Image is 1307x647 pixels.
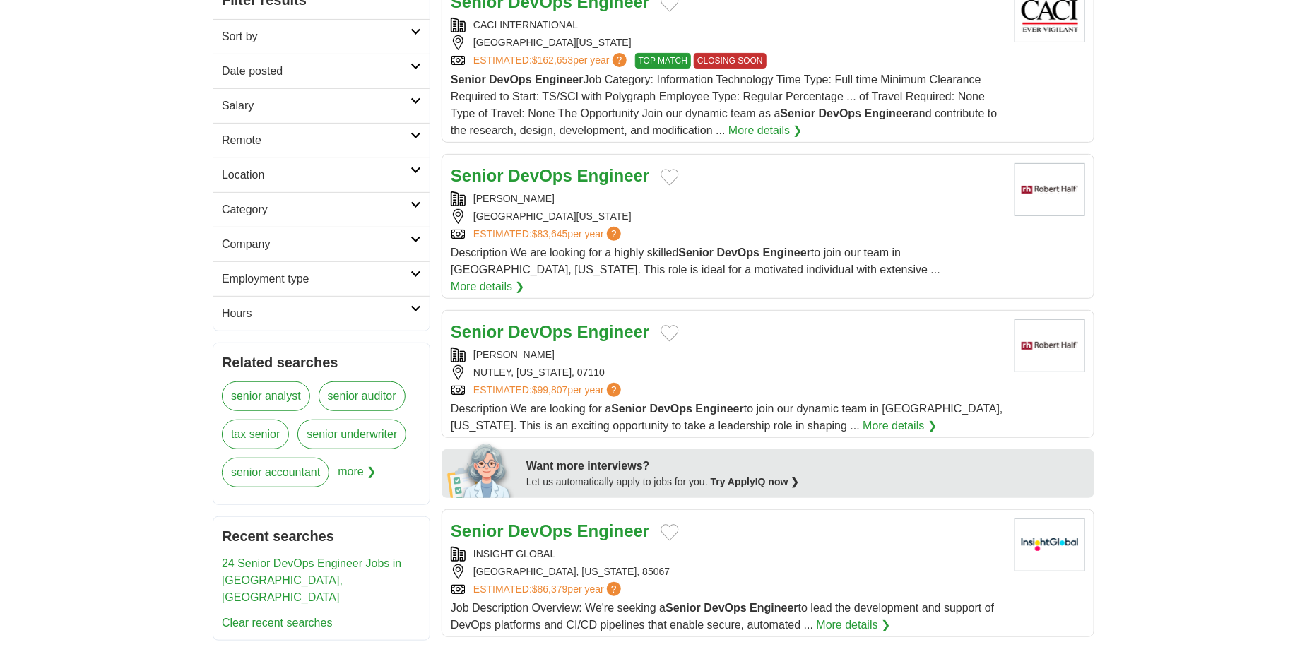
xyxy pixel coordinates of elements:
[222,236,410,253] h2: Company
[661,169,679,186] button: Add to favorite jobs
[451,602,994,631] span: Job Description Overview: We're seeking a to lead the development and support of DevOps platforms...
[508,166,572,185] strong: DevOps
[451,73,486,85] strong: Senior
[222,201,410,218] h2: Category
[607,383,621,397] span: ?
[535,73,583,85] strong: Engineer
[819,107,861,119] strong: DevOps
[473,227,624,242] a: ESTIMATED:$83,645per year?
[865,107,913,119] strong: Engineer
[213,54,430,88] a: Date posted
[666,602,701,614] strong: Senior
[473,349,555,360] a: [PERSON_NAME]
[781,107,816,119] strong: Senior
[508,521,572,540] strong: DevOps
[451,247,940,275] span: Description We are looking for a highly skilled to join our team in [GEOGRAPHIC_DATA], [US_STATE]...
[577,521,650,540] strong: Engineer
[532,384,568,396] span: $99,807
[451,35,1003,50] div: [GEOGRAPHIC_DATA][US_STATE]
[338,458,376,496] span: more ❯
[1015,163,1085,216] img: Robert Half logo
[526,458,1086,475] div: Want more interviews?
[451,166,504,185] strong: Senior
[473,548,555,559] a: INSIGHT GLOBAL
[728,122,803,139] a: More details ❯
[447,441,516,498] img: apply-iq-scientist.png
[750,602,798,614] strong: Engineer
[213,88,430,123] a: Salary
[763,247,811,259] strong: Engineer
[577,322,650,341] strong: Engineer
[451,521,504,540] strong: Senior
[473,383,624,398] a: ESTIMATED:$99,807per year?
[532,583,568,595] span: $86,379
[213,296,430,331] a: Hours
[577,166,650,185] strong: Engineer
[694,53,767,69] span: CLOSING SOON
[607,227,621,241] span: ?
[222,381,310,411] a: senior analyst
[508,322,572,341] strong: DevOps
[213,192,430,227] a: Category
[451,564,1003,579] div: [GEOGRAPHIC_DATA], [US_STATE], 85067
[607,582,621,596] span: ?
[213,261,430,296] a: Employment type
[473,19,578,30] a: CACI INTERNATIONAL
[222,526,421,547] h2: Recent searches
[711,476,800,487] a: Try ApplyIQ now ❯
[451,521,649,540] a: Senior DevOps Engineer
[1015,518,1085,571] img: Insight Global logo
[473,53,629,69] a: ESTIMATED:$162,653per year?
[696,403,744,415] strong: Engineer
[863,417,937,434] a: More details ❯
[451,166,649,185] a: Senior DevOps Engineer
[451,73,997,136] span: Job Category: Information Technology Time Type: Full time Minimum Clearance Required to Start: TS...
[451,322,504,341] strong: Senior
[451,322,649,341] a: Senior DevOps Engineer
[222,97,410,114] h2: Salary
[213,227,430,261] a: Company
[473,582,624,597] a: ESTIMATED:$86,379per year?
[222,420,289,449] a: tax senior
[451,209,1003,224] div: [GEOGRAPHIC_DATA][US_STATE]
[222,132,410,149] h2: Remote
[222,305,410,322] h2: Hours
[817,617,891,634] a: More details ❯
[613,53,627,67] span: ?
[679,247,714,259] strong: Senior
[222,271,410,287] h2: Employment type
[222,167,410,184] h2: Location
[213,123,430,158] a: Remote
[526,475,1086,489] div: Let us automatically apply to jobs for you.
[1015,319,1085,372] img: Robert Half logo
[704,602,746,614] strong: DevOps
[489,73,531,85] strong: DevOps
[222,352,421,373] h2: Related searches
[532,228,568,239] span: $83,645
[451,365,1003,380] div: NUTLEY, [US_STATE], 07110
[473,193,555,204] a: [PERSON_NAME]
[451,278,525,295] a: More details ❯
[222,63,410,80] h2: Date posted
[222,28,410,45] h2: Sort by
[635,53,691,69] span: TOP MATCH
[297,420,406,449] a: senior underwriter
[650,403,692,415] strong: DevOps
[213,19,430,54] a: Sort by
[222,458,329,487] a: senior accountant
[213,158,430,192] a: Location
[717,247,759,259] strong: DevOps
[661,524,679,541] button: Add to favorite jobs
[222,617,333,629] a: Clear recent searches
[611,403,646,415] strong: Senior
[532,54,573,66] span: $162,653
[661,325,679,342] button: Add to favorite jobs
[319,381,406,411] a: senior auditor
[451,403,1003,432] span: Description We are looking for a to join our dynamic team in [GEOGRAPHIC_DATA], [US_STATE]. This ...
[222,557,401,603] a: 24 Senior DevOps Engineer Jobs in [GEOGRAPHIC_DATA], [GEOGRAPHIC_DATA]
